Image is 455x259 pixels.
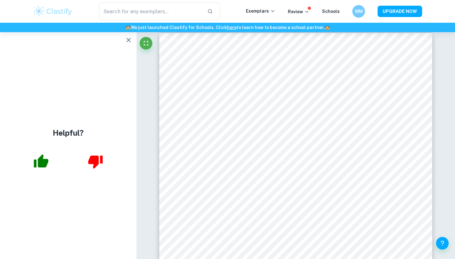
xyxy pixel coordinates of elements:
[227,25,237,30] a: here
[1,24,454,31] h6: We just launched Clastify for Schools. Click to learn how to become a school partner.
[140,37,152,50] button: Fullscreen
[322,9,340,14] a: Schools
[352,5,365,18] button: MM
[325,25,330,30] span: 🏫
[246,8,275,15] p: Exemplars
[288,8,309,15] p: Review
[355,8,362,15] h6: MM
[125,25,131,30] span: 🏫
[436,237,449,250] button: Help and Feedback
[53,127,84,138] h4: Helpful?
[99,3,202,20] input: Search for any exemplars...
[33,5,73,18] img: Clastify logo
[378,6,422,17] button: UPGRADE NOW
